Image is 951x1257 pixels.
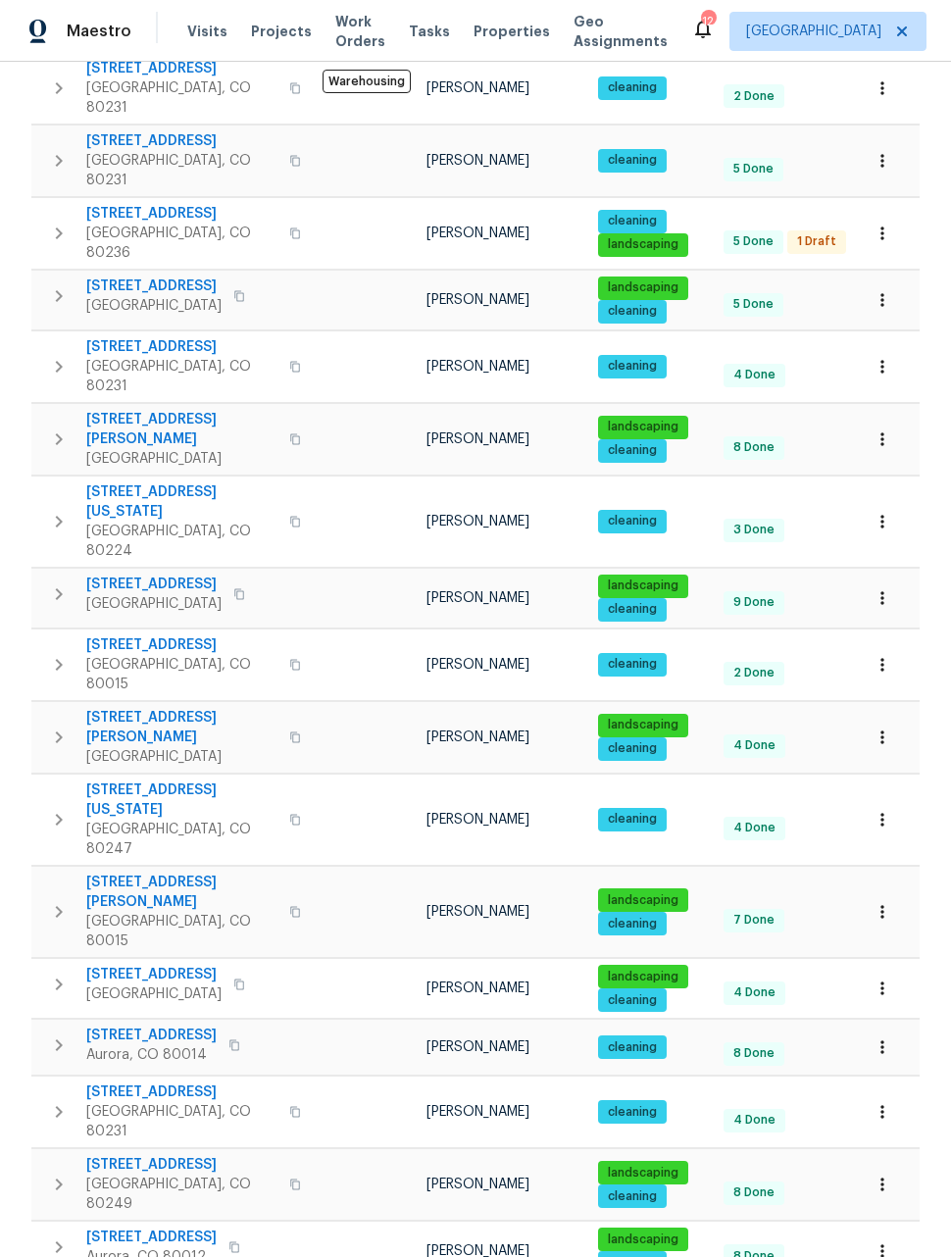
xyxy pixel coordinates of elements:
[746,22,881,41] span: [GEOGRAPHIC_DATA]
[426,905,529,919] span: [PERSON_NAME]
[600,1232,686,1248] span: landscaping
[86,1026,217,1045] span: [STREET_ADDRESS]
[600,1039,665,1056] span: cleaning
[426,154,529,168] span: [PERSON_NAME]
[426,1178,529,1191] span: [PERSON_NAME]
[86,449,277,469] span: [GEOGRAPHIC_DATA]
[426,515,529,528] span: [PERSON_NAME]
[474,22,550,41] span: Properties
[726,737,783,754] span: 4 Done
[600,992,665,1009] span: cleaning
[323,70,411,93] span: Warehousing
[600,1165,686,1182] span: landscaping
[86,59,277,78] span: [STREET_ADDRESS]
[726,665,782,681] span: 2 Done
[600,601,665,618] span: cleaning
[86,1102,277,1141] span: [GEOGRAPHIC_DATA], CO 80231
[726,912,782,929] span: 7 Done
[86,655,277,694] span: [GEOGRAPHIC_DATA], CO 80015
[187,22,227,41] span: Visits
[726,296,781,313] span: 5 Done
[726,161,781,177] span: 5 Done
[86,780,277,820] span: [STREET_ADDRESS][US_STATE]
[86,912,277,951] span: [GEOGRAPHIC_DATA], CO 80015
[86,482,277,522] span: [STREET_ADDRESS][US_STATE]
[600,358,665,375] span: cleaning
[426,226,529,240] span: [PERSON_NAME]
[600,578,686,594] span: landscaping
[726,367,783,383] span: 4 Done
[726,820,783,836] span: 4 Done
[726,439,782,456] span: 8 Done
[86,1228,217,1247] span: [STREET_ADDRESS]
[726,88,782,105] span: 2 Done
[86,575,222,594] span: [STREET_ADDRESS]
[600,513,665,529] span: cleaning
[600,892,686,909] span: landscaping
[426,813,529,827] span: [PERSON_NAME]
[409,25,450,38] span: Tasks
[600,1104,665,1121] span: cleaning
[251,22,312,41] span: Projects
[86,1082,277,1102] span: [STREET_ADDRESS]
[726,1184,782,1201] span: 8 Done
[426,981,529,995] span: [PERSON_NAME]
[86,357,277,396] span: [GEOGRAPHIC_DATA], CO 80231
[86,1175,277,1214] span: [GEOGRAPHIC_DATA], CO 80249
[600,419,686,435] span: landscaping
[86,984,222,1004] span: [GEOGRAPHIC_DATA]
[86,635,277,655] span: [STREET_ADDRESS]
[726,233,781,250] span: 5 Done
[86,131,277,151] span: [STREET_ADDRESS]
[600,279,686,296] span: landscaping
[600,969,686,985] span: landscaping
[86,204,277,224] span: [STREET_ADDRESS]
[86,1155,277,1175] span: [STREET_ADDRESS]
[86,296,222,316] span: [GEOGRAPHIC_DATA]
[86,873,277,912] span: [STREET_ADDRESS][PERSON_NAME]
[86,151,277,190] span: [GEOGRAPHIC_DATA], CO 80231
[86,1045,217,1065] span: Aurora, CO 80014
[600,303,665,320] span: cleaning
[426,730,529,744] span: [PERSON_NAME]
[600,811,665,828] span: cleaning
[600,916,665,932] span: cleaning
[726,594,782,611] span: 9 Done
[86,594,222,614] span: [GEOGRAPHIC_DATA]
[600,740,665,757] span: cleaning
[726,1045,782,1062] span: 8 Done
[86,410,277,449] span: [STREET_ADDRESS][PERSON_NAME]
[86,965,222,984] span: [STREET_ADDRESS]
[574,12,668,51] span: Geo Assignments
[600,442,665,459] span: cleaning
[600,79,665,96] span: cleaning
[726,984,783,1001] span: 4 Done
[600,152,665,169] span: cleaning
[86,78,277,118] span: [GEOGRAPHIC_DATA], CO 80231
[426,432,529,446] span: [PERSON_NAME]
[426,1040,529,1054] span: [PERSON_NAME]
[86,708,277,747] span: [STREET_ADDRESS][PERSON_NAME]
[86,522,277,561] span: [GEOGRAPHIC_DATA], CO 80224
[426,658,529,672] span: [PERSON_NAME]
[86,820,277,859] span: [GEOGRAPHIC_DATA], CO 80247
[600,213,665,229] span: cleaning
[789,233,844,250] span: 1 Draft
[600,1188,665,1205] span: cleaning
[426,81,529,95] span: [PERSON_NAME]
[67,22,131,41] span: Maestro
[426,293,529,307] span: [PERSON_NAME]
[86,337,277,357] span: [STREET_ADDRESS]
[426,360,529,374] span: [PERSON_NAME]
[726,1112,783,1129] span: 4 Done
[86,224,277,263] span: [GEOGRAPHIC_DATA], CO 80236
[335,12,385,51] span: Work Orders
[701,12,715,31] div: 12
[726,522,782,538] span: 3 Done
[426,591,529,605] span: [PERSON_NAME]
[600,236,686,253] span: landscaping
[600,717,686,733] span: landscaping
[426,1105,529,1119] span: [PERSON_NAME]
[600,656,665,673] span: cleaning
[86,747,277,767] span: [GEOGRAPHIC_DATA]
